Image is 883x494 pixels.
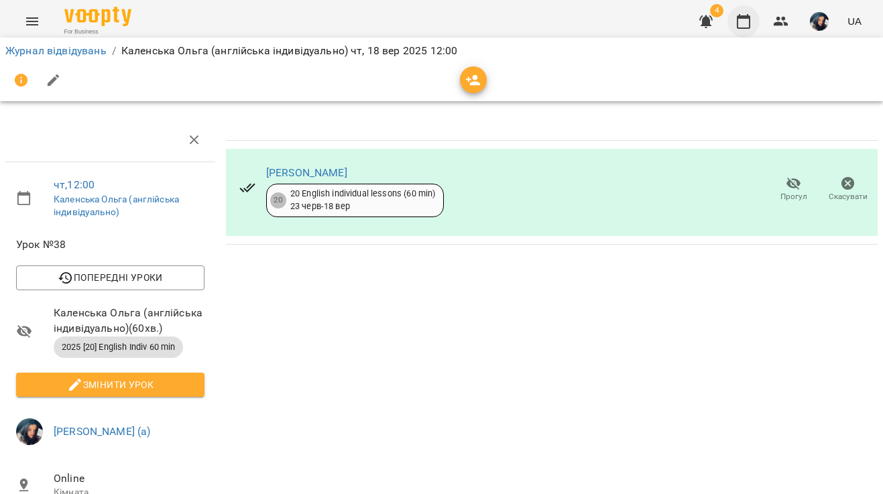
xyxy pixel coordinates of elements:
[829,191,868,202] span: Скасувати
[810,12,829,31] img: a25f17a1166e7f267f2f46aa20c26a21.jpg
[290,188,436,212] div: 20 English individual lessons (60 min) 23 черв - 18 вер
[54,341,183,353] span: 2025 [20] English Indiv 60 min
[270,192,286,208] div: 20
[842,9,867,34] button: UA
[16,237,204,253] span: Урок №38
[5,44,107,57] a: Журнал відвідувань
[54,194,179,218] a: Каленська Ольга (англійська індивідуально)
[112,43,116,59] li: /
[266,166,347,179] a: [PERSON_NAME]
[16,418,43,445] img: a25f17a1166e7f267f2f46aa20c26a21.jpg
[54,425,151,438] a: [PERSON_NAME] (а)
[710,4,723,17] span: 4
[64,27,131,36] span: For Business
[16,373,204,397] button: Змінити урок
[5,43,878,59] nav: breadcrumb
[54,305,204,336] span: Каленська Ольга (англійська індивідуально) ( 60 хв. )
[766,171,821,208] button: Прогул
[821,171,875,208] button: Скасувати
[16,265,204,290] button: Попередні уроки
[121,43,457,59] p: Каленська Ольга (англійська індивідуально) чт, 18 вер 2025 12:00
[64,7,131,26] img: Voopty Logo
[54,178,95,191] a: чт , 12:00
[54,471,204,487] span: Online
[847,14,862,28] span: UA
[16,5,48,38] button: Menu
[27,269,194,286] span: Попередні уроки
[780,191,807,202] span: Прогул
[27,377,194,393] span: Змінити урок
